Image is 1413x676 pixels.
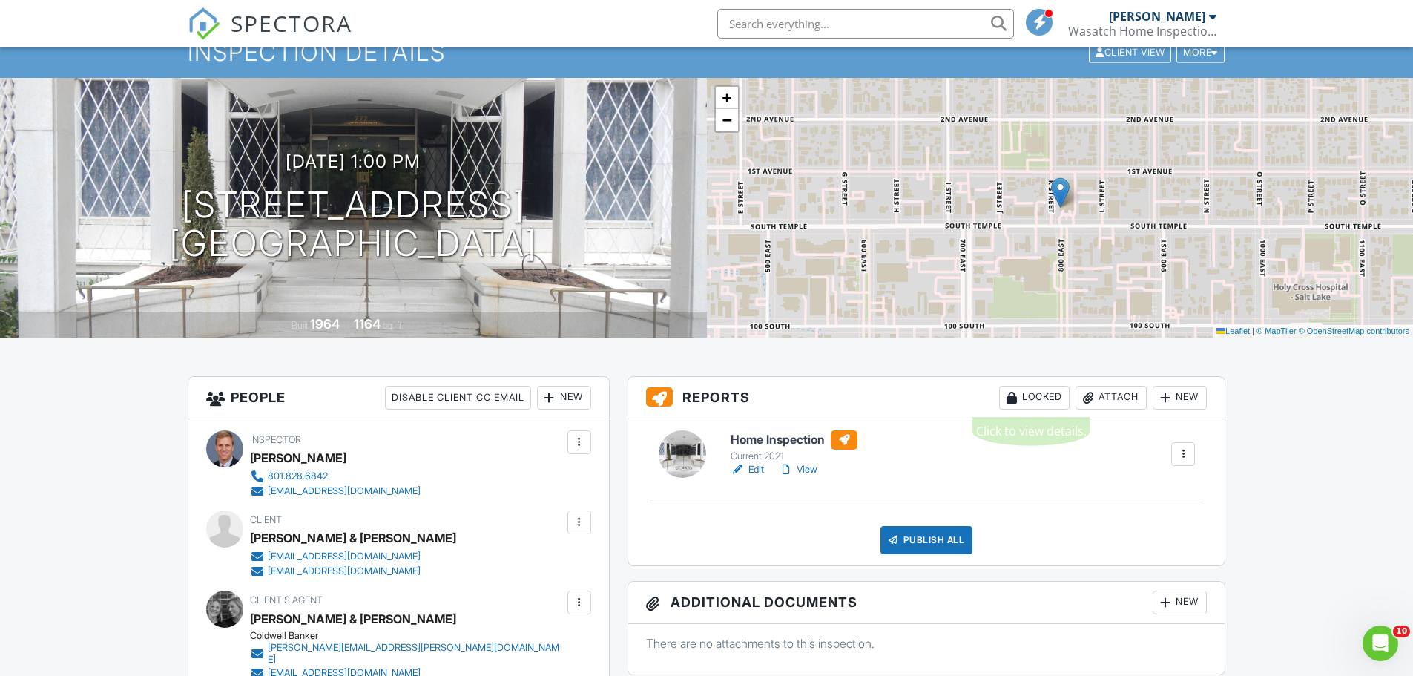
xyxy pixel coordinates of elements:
span: Client [250,514,282,525]
div: New [1153,591,1207,614]
a: View [779,462,817,477]
div: New [537,386,591,410]
a: © MapTiler [1256,326,1297,335]
a: Home Inspection Current 2021 [731,430,857,463]
img: Marker [1051,177,1070,208]
a: Client View [1087,46,1175,57]
img: The Best Home Inspection Software - Spectora [188,7,220,40]
span: Client's Agent [250,594,323,606]
a: 801.828.6842 [250,469,421,484]
div: Attach [1076,386,1147,410]
a: Zoom out [716,109,738,131]
span: Built [292,320,308,331]
span: | [1252,326,1254,335]
div: [PERSON_NAME] [1109,9,1205,24]
div: Client View [1089,43,1171,63]
div: Disable Client CC Email [385,386,531,410]
a: Zoom in [716,87,738,109]
div: New [1153,386,1207,410]
span: 10 [1393,626,1410,637]
div: [EMAIL_ADDRESS][DOMAIN_NAME] [268,485,421,497]
span: SPECTORA [231,7,352,39]
a: [EMAIL_ADDRESS][DOMAIN_NAME] [250,484,421,499]
div: Publish All [880,526,973,554]
div: More [1176,43,1225,63]
div: Current 2021 [731,450,857,462]
a: © OpenStreetMap contributors [1299,326,1409,335]
iframe: Intercom live chat [1363,626,1398,661]
div: Wasatch Home Inspections [1068,24,1216,39]
div: Coldwell Banker [250,630,576,642]
h3: [DATE] 1:00 pm [286,151,421,171]
a: [PERSON_NAME] & [PERSON_NAME] [250,608,456,630]
span: + [722,88,731,107]
span: Inspector [250,434,301,445]
h1: Inspection Details [188,39,1226,65]
div: [EMAIL_ADDRESS][DOMAIN_NAME] [268,551,421,562]
div: [EMAIL_ADDRESS][DOMAIN_NAME] [268,565,421,577]
span: − [722,111,731,129]
h6: Home Inspection [731,430,857,450]
a: Leaflet [1216,326,1250,335]
a: [PERSON_NAME][EMAIL_ADDRESS][PERSON_NAME][DOMAIN_NAME] [250,642,564,666]
a: Edit [731,462,764,477]
a: SPECTORA [188,20,352,51]
div: [PERSON_NAME] [250,447,346,469]
input: Search everything... [717,9,1014,39]
div: 1164 [354,316,381,332]
h1: [STREET_ADDRESS] [GEOGRAPHIC_DATA] [169,186,537,264]
h3: Reports [628,377,1225,419]
div: [PERSON_NAME][EMAIL_ADDRESS][PERSON_NAME][DOMAIN_NAME] [268,642,564,666]
div: Locked [999,386,1070,410]
a: [EMAIL_ADDRESS][DOMAIN_NAME] [250,564,444,579]
h3: Additional Documents [628,582,1225,624]
div: 1964 [310,316,340,332]
p: There are no attachments to this inspection. [646,635,1208,652]
a: [EMAIL_ADDRESS][DOMAIN_NAME] [250,549,444,564]
h3: People [188,377,609,419]
span: sq. ft. [383,320,404,331]
div: [PERSON_NAME] & [PERSON_NAME] [250,527,456,549]
div: 801.828.6842 [268,470,328,482]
